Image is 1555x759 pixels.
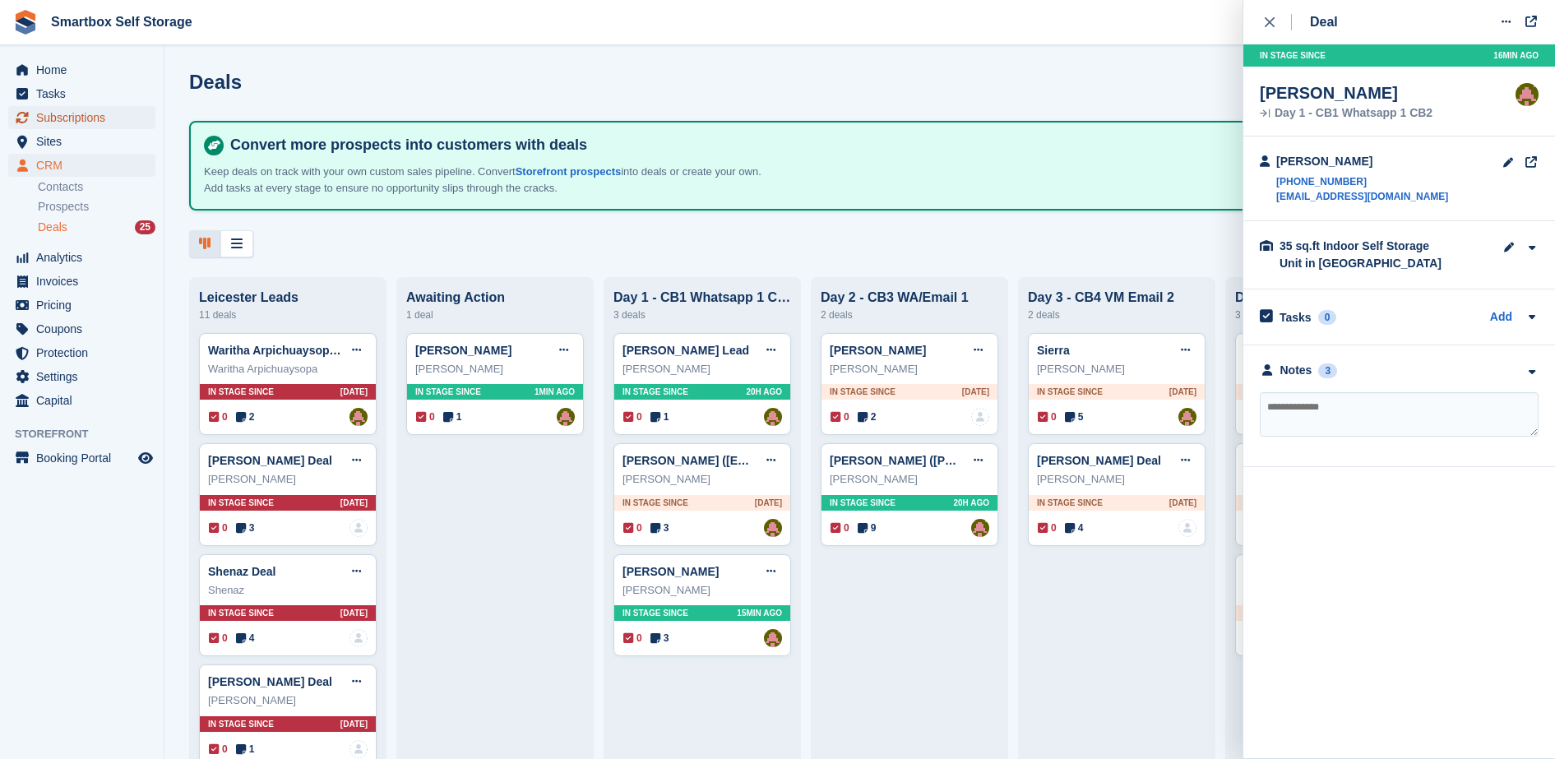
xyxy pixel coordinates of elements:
[623,410,642,424] span: 0
[208,361,368,377] div: Waritha Arpichuaysopa
[208,497,274,509] span: In stage since
[204,164,780,196] p: Keep deals on track with your own custom sales pipeline. Convert into deals or create your own. A...
[349,629,368,647] a: deal-assignee-blank
[8,106,155,129] a: menu
[613,305,791,325] div: 3 deals
[349,740,368,758] img: deal-assignee-blank
[8,246,155,269] a: menu
[831,410,849,424] span: 0
[650,410,669,424] span: 1
[8,294,155,317] a: menu
[1260,49,1326,62] span: In stage since
[1169,497,1196,509] span: [DATE]
[764,408,782,426] a: Alex Selenitsas
[623,631,642,646] span: 0
[830,471,989,488] div: [PERSON_NAME]
[858,410,877,424] span: 2
[650,631,669,646] span: 3
[821,290,998,305] div: Day 2 - CB3 WA/Email 1
[746,386,782,398] span: 20H AGO
[209,410,228,424] span: 0
[208,692,368,709] div: [PERSON_NAME]
[8,82,155,105] a: menu
[38,199,89,215] span: Prospects
[1280,310,1312,325] h2: Tasks
[622,497,688,509] span: In stage since
[208,675,332,688] a: [PERSON_NAME] Deal
[1276,189,1448,204] a: [EMAIL_ADDRESS][DOMAIN_NAME]
[38,219,155,236] a: Deals 25
[971,519,989,537] img: Alex Selenitsas
[38,179,155,195] a: Contacts
[340,607,368,619] span: [DATE]
[236,742,255,757] span: 1
[224,136,1516,155] h4: Convert more prospects into customers with deals
[1038,521,1057,535] span: 0
[8,58,155,81] a: menu
[622,344,749,357] a: [PERSON_NAME] Lead
[209,742,228,757] span: 0
[971,408,989,426] img: deal-assignee-blank
[1038,410,1057,424] span: 0
[349,408,368,426] img: Alex Selenitsas
[755,497,782,509] span: [DATE]
[1037,454,1161,467] a: [PERSON_NAME] Deal
[36,389,135,412] span: Capital
[1280,362,1312,379] div: Notes
[208,565,275,578] a: Shenaz Deal
[208,718,274,730] span: In stage since
[8,389,155,412] a: menu
[1318,363,1337,378] div: 3
[650,521,669,535] span: 3
[36,58,135,81] span: Home
[1169,386,1196,398] span: [DATE]
[36,317,135,340] span: Coupons
[1065,410,1084,424] span: 5
[830,361,989,377] div: [PERSON_NAME]
[1037,471,1196,488] div: [PERSON_NAME]
[535,386,575,398] span: 1MIN AGO
[36,154,135,177] span: CRM
[136,448,155,468] a: Preview store
[8,154,155,177] a: menu
[1276,174,1448,189] a: [PHONE_NUMBER]
[622,361,782,377] div: [PERSON_NAME]
[516,165,622,178] a: Storefront prospects
[1178,519,1196,537] a: deal-assignee-blank
[443,410,462,424] span: 1
[1490,308,1512,327] a: Add
[1178,408,1196,426] a: Alex Selenitsas
[36,106,135,129] span: Subscriptions
[764,629,782,647] img: Alex Selenitsas
[208,582,368,599] div: Shenaz
[135,220,155,234] div: 25
[1065,521,1084,535] span: 4
[622,565,719,578] a: [PERSON_NAME]
[830,497,896,509] span: In stage since
[406,290,584,305] div: Awaiting Action
[349,519,368,537] img: deal-assignee-blank
[36,447,135,470] span: Booking Portal
[622,386,688,398] span: In stage since
[1037,386,1103,398] span: In stage since
[1280,238,1444,272] div: 35 sq.ft Indoor Self Storage Unit in [GEOGRAPHIC_DATA]
[8,341,155,364] a: menu
[415,386,481,398] span: In stage since
[1260,83,1432,103] div: [PERSON_NAME]
[236,521,255,535] span: 3
[962,386,989,398] span: [DATE]
[613,290,791,305] div: Day 1 - CB1 Whatsapp 1 CB2
[208,386,274,398] span: In stage since
[1260,108,1432,119] div: Day 1 - CB1 Whatsapp 1 CB2
[36,294,135,317] span: Pricing
[340,497,368,509] span: [DATE]
[8,130,155,153] a: menu
[622,582,782,599] div: [PERSON_NAME]
[340,718,368,730] span: [DATE]
[764,519,782,537] img: Alex Selenitsas
[858,521,877,535] span: 9
[737,607,782,619] span: 15MIN AGO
